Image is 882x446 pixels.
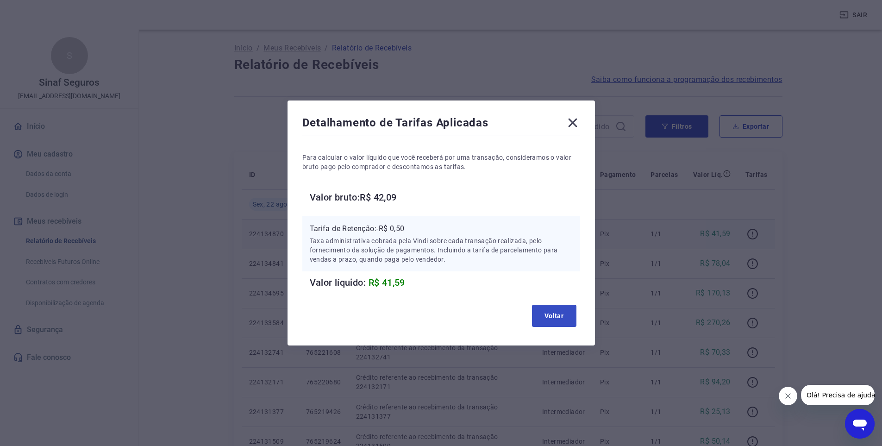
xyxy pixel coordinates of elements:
h6: Valor bruto: R$ 42,09 [310,190,580,205]
iframe: Botão para abrir a janela de mensagens [845,409,875,439]
span: Olá! Precisa de ajuda? [6,6,78,14]
p: Para calcular o valor líquido que você receberá por uma transação, consideramos o valor bruto pag... [302,153,580,171]
button: Voltar [532,305,576,327]
span: R$ 41,59 [369,277,405,288]
div: Detalhamento de Tarifas Aplicadas [302,115,580,134]
iframe: Fechar mensagem [779,387,797,405]
iframe: Mensagem da empresa [801,385,875,405]
p: Tarifa de Retenção: -R$ 0,50 [310,223,573,234]
p: Taxa administrativa cobrada pela Vindi sobre cada transação realizada, pelo fornecimento da soluç... [310,236,573,264]
h6: Valor líquido: [310,275,580,290]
